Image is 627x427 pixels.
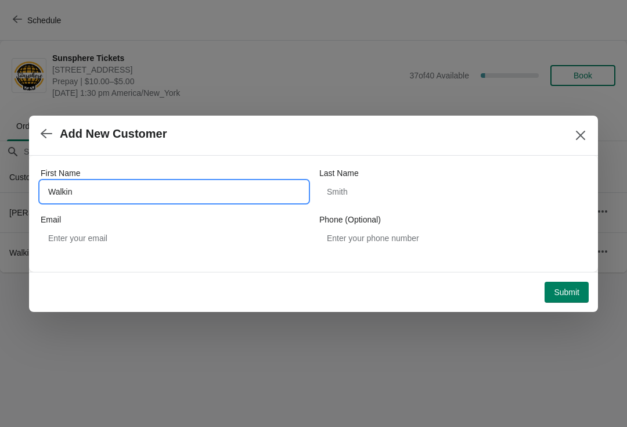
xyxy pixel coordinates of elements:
input: Enter your email [41,228,308,249]
input: John [41,181,308,202]
label: First Name [41,167,80,179]
button: Submit [545,282,589,303]
input: Smith [319,181,586,202]
button: Close [570,125,591,146]
label: Phone (Optional) [319,214,381,225]
input: Enter your phone number [319,228,586,249]
label: Last Name [319,167,359,179]
label: Email [41,214,61,225]
span: Submit [554,288,579,297]
h2: Add New Customer [60,127,167,141]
